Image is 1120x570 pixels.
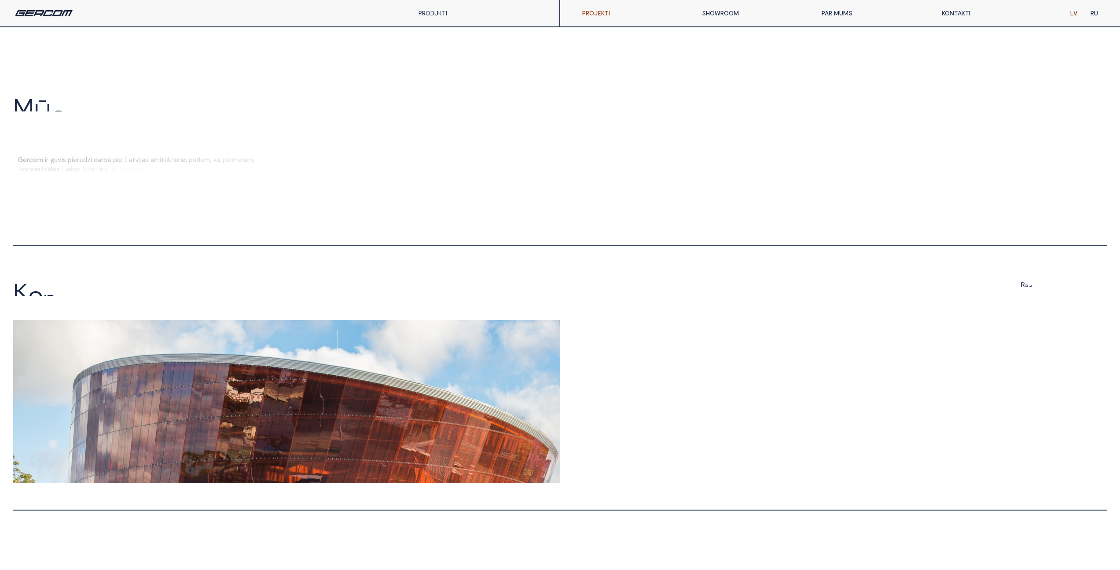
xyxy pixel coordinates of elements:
[1072,550,1076,559] span: n
[161,155,164,163] span: t
[1076,286,1078,295] span: j
[1026,550,1030,559] span: a
[87,165,91,173] span: z
[73,155,77,163] span: e
[102,165,104,173] span: r
[122,165,125,173] span: u
[104,165,107,173] span: s
[1091,550,1094,559] span: t
[126,294,131,315] span: l
[170,294,184,315] span: e
[1078,286,1081,295] span: a
[82,165,87,173] span: D
[268,109,283,130] span: S
[1069,550,1072,559] span: k
[1023,550,1026,559] span: t
[31,165,35,173] span: c
[1059,286,1064,295] span: L
[77,165,80,173] span: s
[1038,550,1042,559] span: a
[419,9,447,17] a: PRODUKTI
[130,165,133,173] span: ū
[54,155,58,163] span: u
[175,155,178,163] span: ū
[251,109,268,130] span: A
[1021,280,1025,289] span: R
[151,155,154,163] span: a
[33,155,37,163] span: o
[92,294,101,315] span: t
[43,287,56,308] span: n
[1047,550,1050,559] span: 1
[1098,561,1101,570] span: 1
[113,155,117,163] span: p
[1100,286,1101,295] span: i
[1101,550,1105,559] span: a
[1032,550,1033,559] span: i
[113,294,126,315] span: ā
[77,155,79,163] span: r
[66,109,83,130] span: U
[58,155,62,163] span: v
[107,155,111,163] span: ā
[92,165,95,173] span: n
[48,165,51,173] span: ā
[133,165,136,173] span: r
[1050,550,1051,559] span: ,
[197,155,199,163] span: r
[99,165,102,173] span: a
[71,165,72,173] span: l
[104,109,119,130] span: R
[168,155,172,163] span: k
[1065,286,1069,295] span: e
[1053,550,1058,559] span: R
[1033,550,1037,559] span: e
[204,155,210,163] span: m
[91,165,92,173] span: i
[1101,561,1105,570] span: 2
[87,155,91,163] span: z
[45,155,46,163] span: i
[28,283,43,304] span: o
[281,294,294,315] span: a
[140,155,142,163] span: j
[1052,286,1056,295] span: 8
[227,155,228,163] span: i
[213,155,217,163] span: k
[13,95,34,116] span: M
[253,155,255,163] span: ,
[1041,286,1045,295] span: e
[207,294,219,315] span: s
[180,155,184,163] span: a
[1056,286,1058,295] span: ,
[1101,286,1105,295] span: a
[695,4,815,22] a: SHOWROOM
[195,109,212,130] span: U
[1047,286,1050,295] span: a
[27,165,31,173] span: n
[242,155,244,163] span: r
[223,155,227,163] span: p
[283,109,297,130] span: E
[1094,296,1098,305] span: 0
[1083,550,1088,559] span: L
[118,155,122,163] span: e
[52,165,56,173] span: e
[23,165,27,173] span: o
[1069,286,1073,295] span: p
[1014,550,1017,559] span: r
[13,537,286,560] a: Kultūras centrs Zeimuļs ↓
[1094,561,1098,570] span: 0
[79,155,83,163] span: e
[1093,286,1096,295] span: t
[34,100,51,121] span: Ū
[184,294,189,315] span: l
[244,155,247,163] span: a
[56,165,59,173] span: s
[151,109,165,130] span: E
[165,109,180,130] span: K
[200,155,204,163] span: ē
[1028,283,1032,292] span: d
[119,109,138,130] span: O
[1100,296,1105,305] span: 4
